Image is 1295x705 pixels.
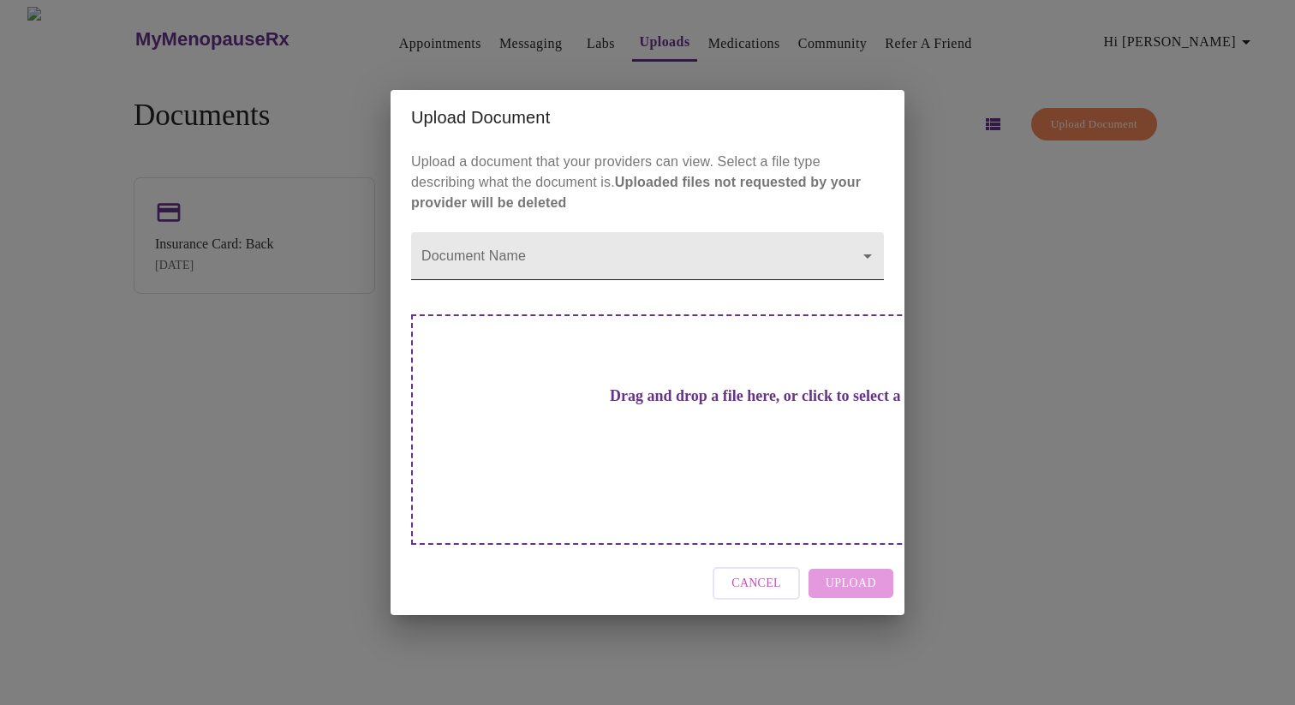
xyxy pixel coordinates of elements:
[531,387,1004,405] h3: Drag and drop a file here, or click to select a file
[731,573,781,594] span: Cancel
[411,232,884,280] div: ​
[411,152,884,213] p: Upload a document that your providers can view. Select a file type describing what the document is.
[411,175,861,210] strong: Uploaded files not requested by your provider will be deleted
[713,567,800,600] button: Cancel
[411,104,884,131] h2: Upload Document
